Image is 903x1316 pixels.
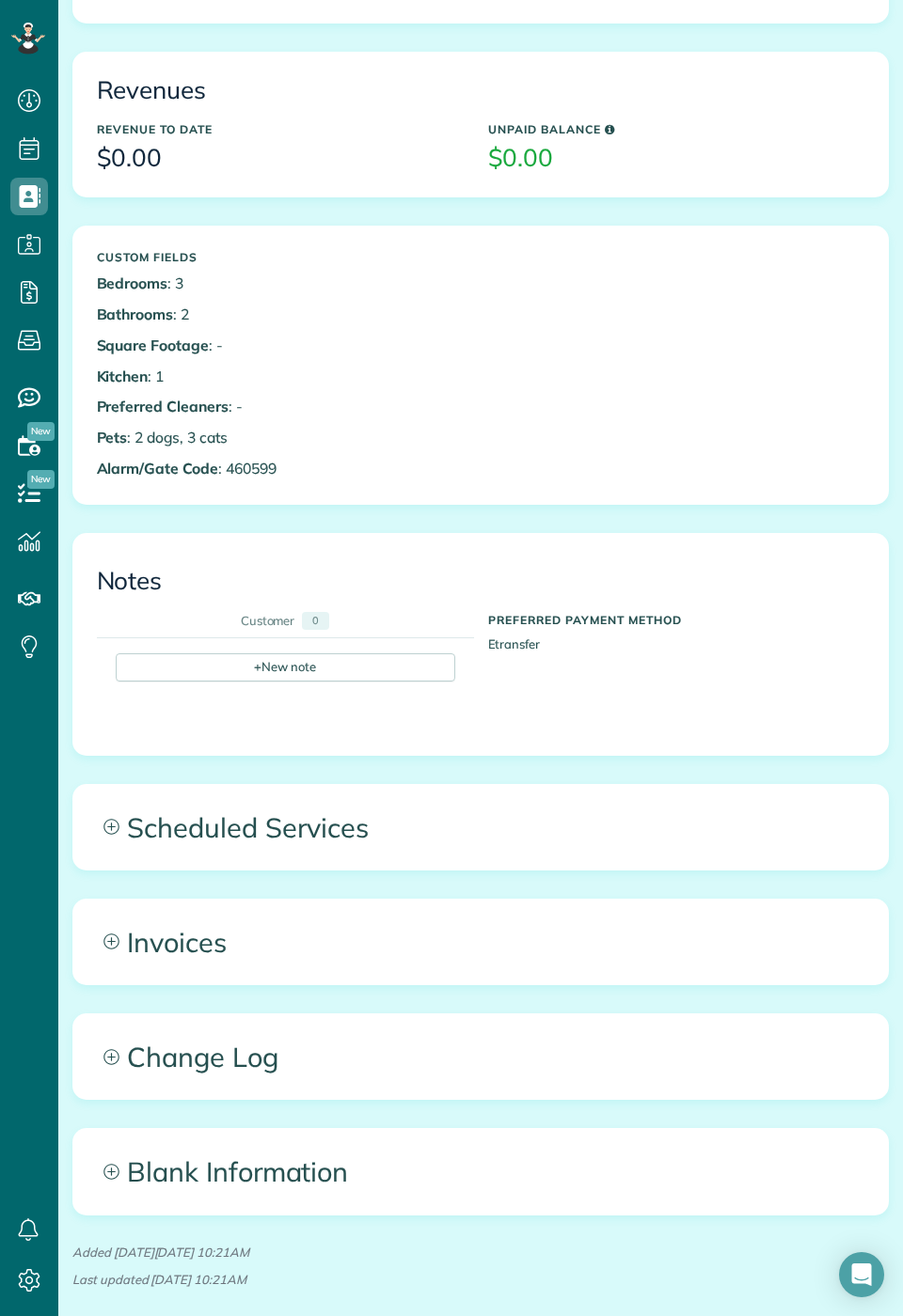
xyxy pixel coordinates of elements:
[97,274,168,292] b: Bedrooms
[488,145,865,172] h3: $0.00
[72,1245,249,1260] em: Added [DATE][DATE] 10:21AM
[97,367,149,385] b: Kitchen
[97,568,865,595] h3: Notes
[97,459,218,478] b: Alarm/Gate Code
[97,77,865,104] h3: Revenues
[97,304,474,325] p: : 2
[73,1014,888,1099] a: Change Log
[72,1272,246,1287] em: Last updated [DATE] 10:21AM
[97,396,474,417] p: : -
[488,123,865,135] h5: Unpaid Balance
[73,1129,888,1214] a: Blank Information
[97,145,474,172] h3: $0.00
[97,305,174,323] b: Bathrooms
[97,335,474,356] p: : -
[97,336,209,354] b: Square Footage
[97,397,229,415] b: Preferred Cleaners
[241,612,295,630] div: Customer
[97,458,474,479] p: : 460599
[97,123,474,135] h5: Revenue to Date
[97,366,474,387] p: : 1
[97,428,128,446] b: Pets
[254,658,261,675] span: +
[116,653,455,681] div: New note
[27,422,55,441] span: New
[481,604,872,671] div: Etransfer
[27,470,55,489] span: New
[97,273,474,294] p: : 3
[97,427,474,448] p: : 2 dogs, 3 cats
[302,612,329,630] div: 0
[73,900,888,984] a: Invoices
[73,785,888,869] a: Scheduled Services
[488,614,865,626] h5: Preferred Payment Method
[839,1252,884,1297] div: Open Intercom Messenger
[97,251,474,263] h5: Custom Fields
